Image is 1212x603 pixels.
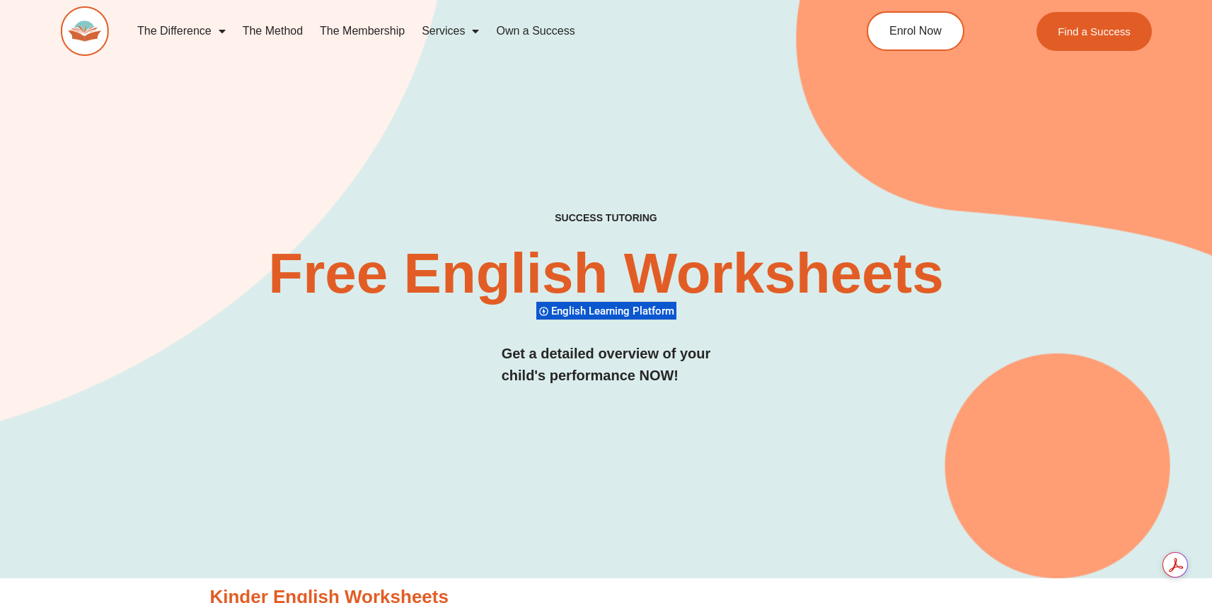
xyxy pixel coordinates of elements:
[502,343,711,387] h3: Get a detailed overview of your child's performance NOW!
[129,15,804,47] nav: Menu
[234,15,311,47] a: The Method
[1058,26,1131,37] span: Find a Success
[311,15,413,47] a: The Membership
[889,25,942,37] span: Enrol Now
[129,15,234,47] a: The Difference
[487,15,583,47] a: Own a Success
[551,305,679,317] span: English Learning Platform
[1037,12,1152,51] a: Find a Success
[536,301,676,320] div: English Learning Platform
[246,245,966,302] h2: Free English Worksheets​
[867,11,964,51] a: Enrol Now
[413,15,487,47] a: Services
[444,212,767,224] h4: SUCCESS TUTORING​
